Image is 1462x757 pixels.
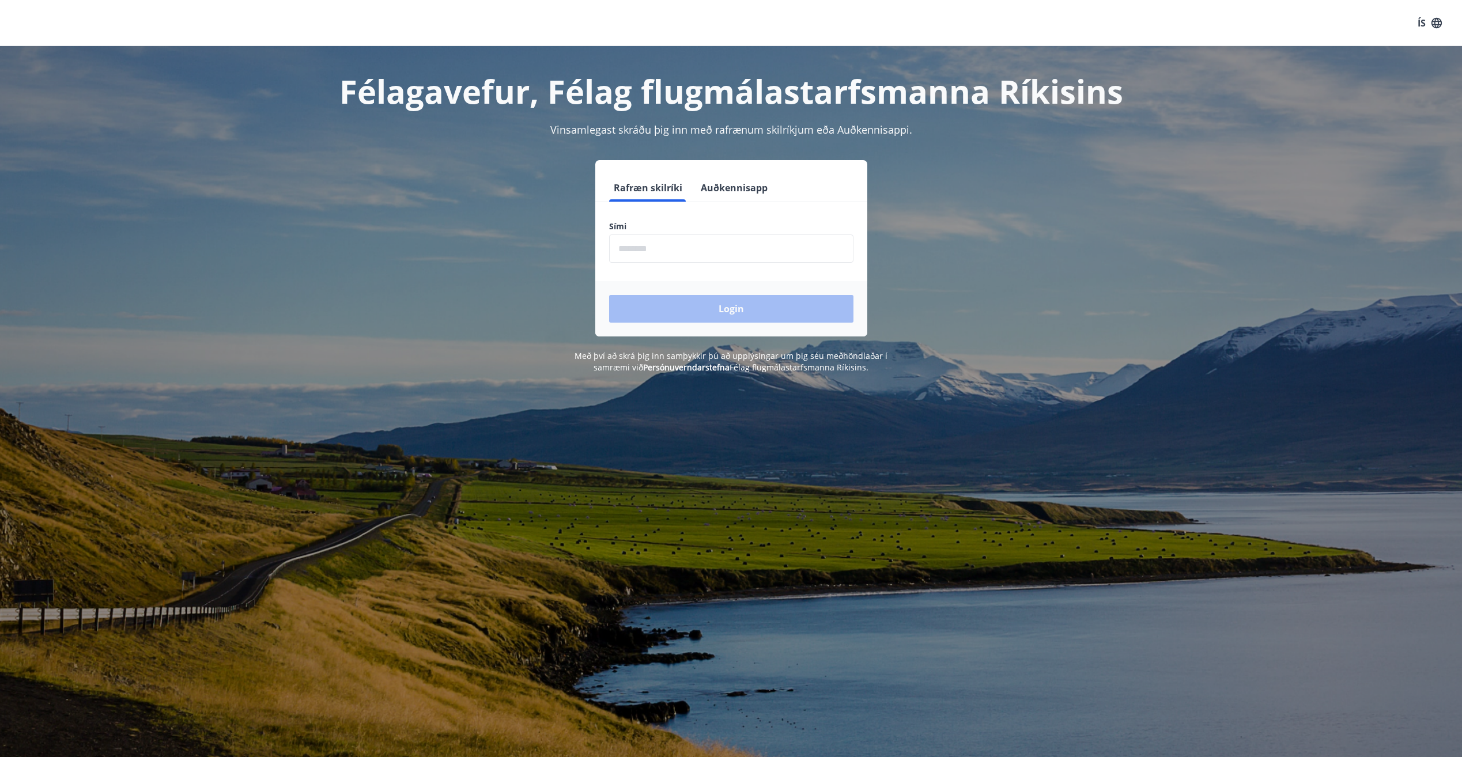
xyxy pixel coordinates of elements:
span: Vinsamlegast skráðu þig inn með rafrænum skilríkjum eða Auðkennisappi. [550,123,912,137]
button: Rafræn skilríki [609,174,687,202]
label: Sími [609,221,853,232]
span: Með því að skrá þig inn samþykkir þú að upplýsingar um þig séu meðhöndlaðar í samræmi við Félag f... [575,350,887,373]
a: Persónuverndarstefna [643,362,730,373]
button: Auðkennisapp [696,174,772,202]
button: ÍS [1411,13,1448,33]
h1: Félagavefur, Félag flugmálastarfsmanna Ríkisins [330,69,1132,113]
